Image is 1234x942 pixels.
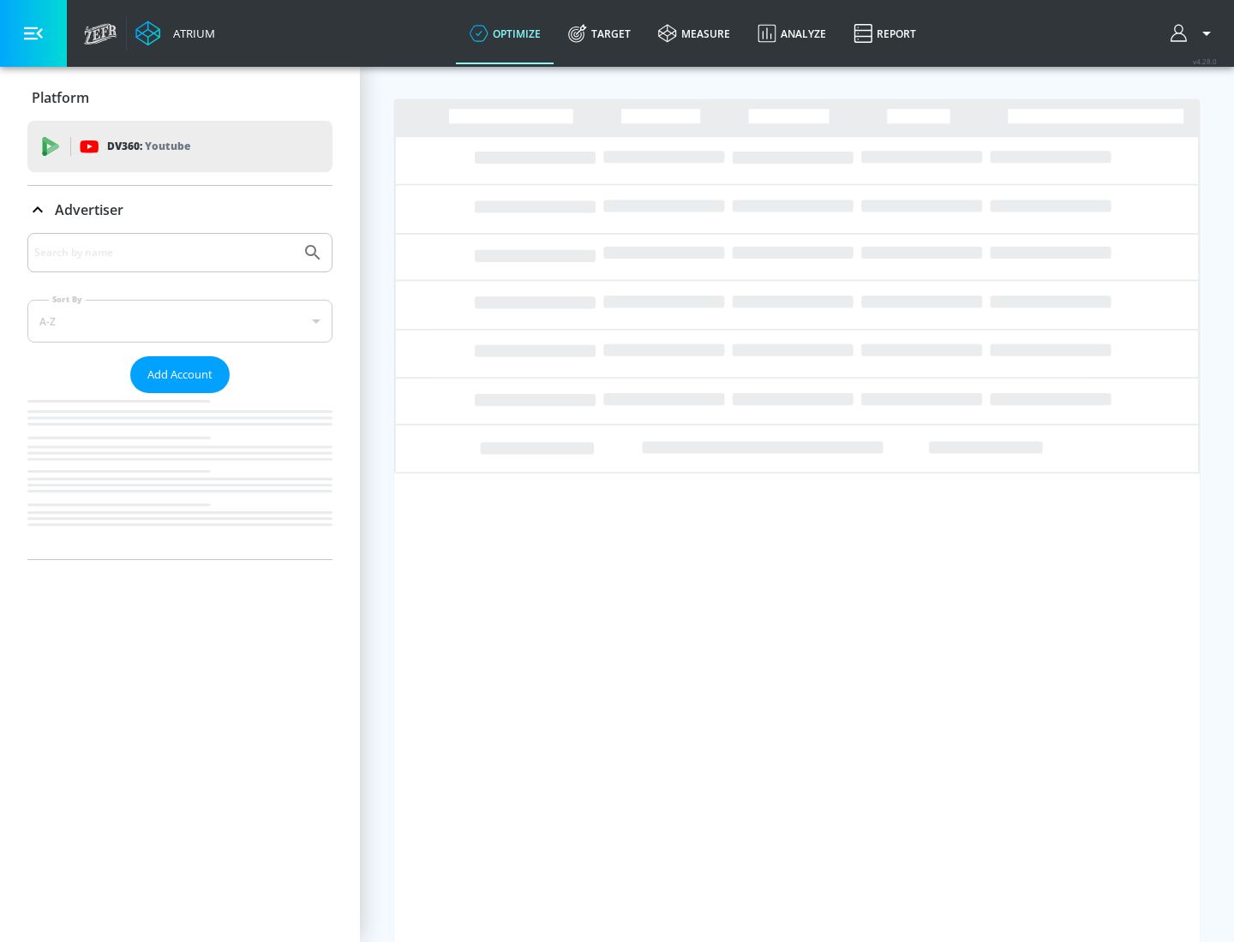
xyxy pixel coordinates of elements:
span: v 4.28.0 [1193,57,1217,66]
p: DV360: [107,137,190,156]
div: Advertiser [27,233,332,559]
div: DV360: Youtube [27,121,332,172]
p: Platform [32,88,89,107]
a: Target [554,3,644,64]
div: Platform [27,74,332,122]
a: measure [644,3,744,64]
span: Add Account [147,365,213,385]
nav: list of Advertiser [27,393,332,559]
div: Atrium [166,26,215,41]
label: Sort By [49,294,86,305]
input: Search by name [34,241,294,264]
p: Advertiser [55,200,123,219]
a: Report [840,3,930,64]
button: Add Account [130,356,230,393]
a: Analyze [744,3,840,64]
div: A-Z [27,300,332,343]
p: Youtube [145,137,190,155]
a: Atrium [135,21,215,46]
div: Advertiser [27,186,332,234]
a: optimize [456,3,554,64]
